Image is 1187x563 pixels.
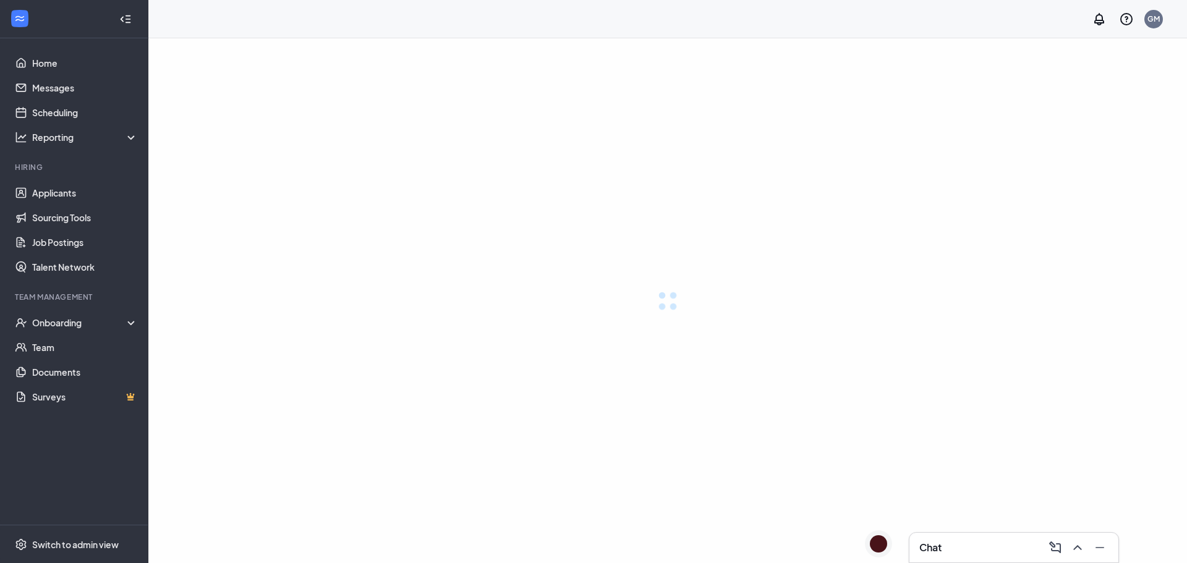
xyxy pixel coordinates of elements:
svg: Notifications [1092,12,1107,27]
a: Applicants [32,180,138,205]
div: Onboarding [32,316,138,329]
button: ChevronUp [1066,538,1086,557]
svg: Collapse [119,13,132,25]
svg: ChevronUp [1070,540,1085,555]
svg: Minimize [1092,540,1107,555]
a: Scheduling [32,100,138,125]
div: Switch to admin view [32,538,119,551]
svg: Analysis [15,131,27,143]
svg: ComposeMessage [1048,540,1063,555]
svg: Settings [15,538,27,551]
button: Minimize [1089,538,1108,557]
div: Reporting [32,131,138,143]
svg: QuestionInfo [1119,12,1134,27]
a: SurveysCrown [32,384,138,409]
a: Sourcing Tools [32,205,138,230]
a: Home [32,51,138,75]
a: Talent Network [32,255,138,279]
button: ComposeMessage [1044,538,1064,557]
svg: WorkstreamLogo [14,12,26,25]
a: Job Postings [32,230,138,255]
div: GM [1147,14,1160,24]
a: Messages [32,75,138,100]
h3: Chat [919,541,942,554]
a: Documents [32,360,138,384]
a: Team [32,335,138,360]
div: Hiring [15,162,135,172]
svg: UserCheck [15,316,27,329]
div: Team Management [15,292,135,302]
